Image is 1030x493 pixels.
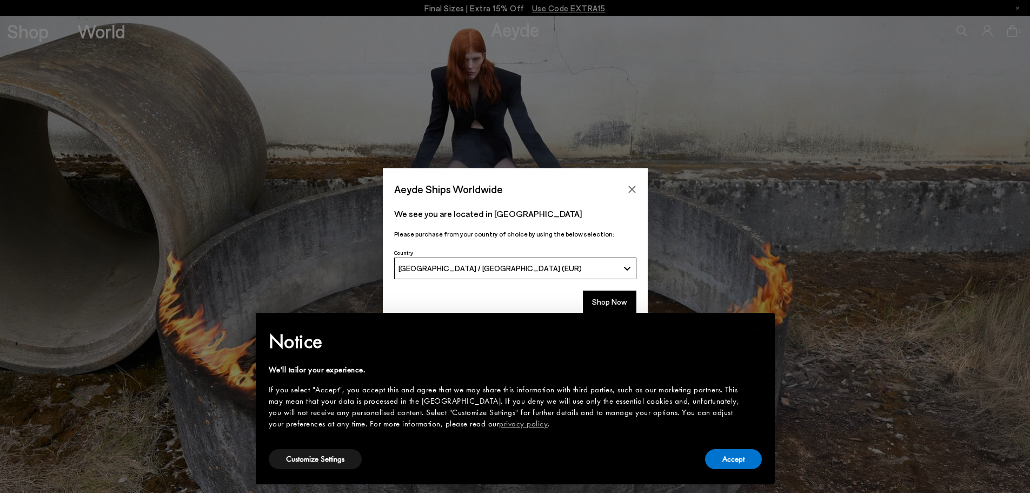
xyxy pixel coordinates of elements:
[398,264,582,273] span: [GEOGRAPHIC_DATA] / [GEOGRAPHIC_DATA] (EUR)
[499,418,548,429] a: privacy policy
[754,320,761,337] span: ×
[624,181,640,198] button: Close
[394,249,413,256] span: Country
[583,291,636,313] button: Shop Now
[745,316,770,342] button: Close this notice
[269,327,745,356] h2: Notice
[269,449,362,469] button: Customize Settings
[269,364,745,376] div: We'll tailor your experience.
[394,229,636,239] p: Please purchase from your country of choice by using the below selection:
[394,207,636,220] p: We see you are located in [GEOGRAPHIC_DATA]
[394,180,503,199] span: Aeyde Ships Worldwide
[705,449,762,469] button: Accept
[269,384,745,430] div: If you select "Accept", you accept this and agree that we may share this information with third p...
